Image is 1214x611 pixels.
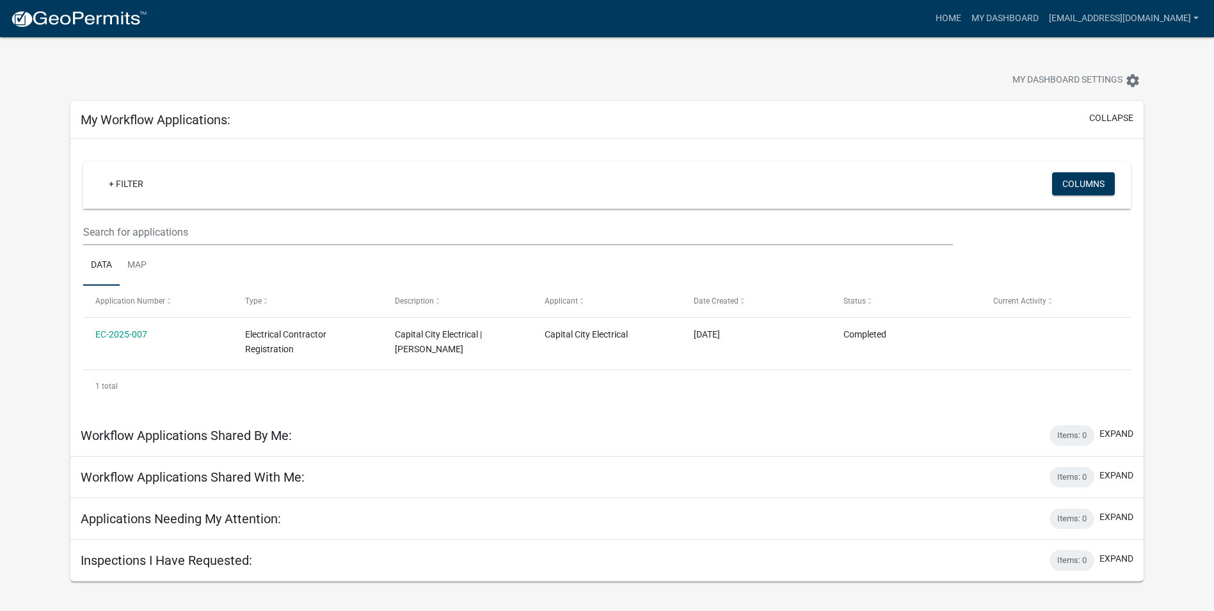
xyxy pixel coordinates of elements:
span: Type [245,297,262,305]
span: Completed [843,329,886,339]
span: Date Created [694,297,739,305]
div: Items: 0 [1050,425,1094,446]
h5: My Workflow Applications: [81,112,230,127]
span: Applicant [545,297,578,305]
datatable-header-cell: Type [233,286,383,316]
span: Capital City Electrical [545,329,628,339]
input: Search for applications [83,219,953,245]
button: collapse [1089,111,1133,125]
datatable-header-cell: Application Number [83,286,233,316]
button: My Dashboard Settingssettings [1002,68,1151,93]
a: EC-2025-007 [95,329,147,339]
h5: Inspections I Have Requested: [81,553,252,568]
a: Map [120,245,154,286]
a: My Dashboard [966,6,1044,31]
div: Items: 0 [1050,550,1094,571]
span: Capital City Electrical | Charles Brooks [395,329,482,354]
button: expand [1099,469,1133,482]
datatable-header-cell: Current Activity [981,286,1131,316]
span: Status [843,297,866,305]
span: Current Activity [993,297,1046,305]
span: Description [395,297,434,305]
div: collapse [70,139,1144,414]
button: expand [1099,427,1133,441]
datatable-header-cell: Date Created [682,286,831,316]
span: My Dashboard Settings [1012,73,1122,88]
a: + Filter [99,172,154,195]
button: expand [1099,510,1133,524]
button: Columns [1052,172,1115,195]
div: Items: 0 [1050,467,1094,487]
span: 09/10/2025 [694,329,720,339]
datatable-header-cell: Description [383,286,532,316]
span: Application Number [95,297,165,305]
datatable-header-cell: Status [831,286,981,316]
div: 1 total [83,370,1131,402]
h5: Applications Needing My Attention: [81,511,281,526]
h5: Workflow Applications Shared By Me: [81,428,292,443]
button: expand [1099,552,1133,566]
div: Items: 0 [1050,509,1094,529]
a: Home [930,6,966,31]
h5: Workflow Applications Shared With Me: [81,469,305,485]
datatable-header-cell: Applicant [532,286,682,316]
span: Electrical Contractor Registration [245,329,326,354]
i: settings [1125,73,1140,88]
a: Data [83,245,120,286]
a: [EMAIL_ADDRESS][DOMAIN_NAME] [1044,6,1204,31]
